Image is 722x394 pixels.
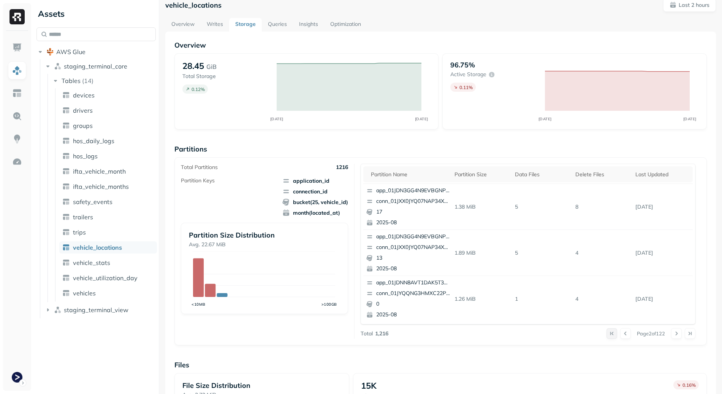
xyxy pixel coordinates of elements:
p: Total [361,330,373,337]
p: conn_01JYQQNG3HMXC22PKPSEX5V2DG [376,290,450,297]
img: Query Explorer [12,111,22,121]
p: 4 [572,292,633,306]
img: table [62,244,70,251]
img: table [62,289,70,297]
tspan: [DATE] [415,116,428,121]
tspan: <10MB [192,302,206,307]
a: ifta_vehicle_months [59,180,157,193]
p: 0.11 % [459,85,473,90]
p: Avg. 22.67 MiB [189,241,340,248]
p: app_01JDN3GG4N9EVBGNPTA9PXZ02J [376,233,450,241]
p: vehicle_locations [165,1,222,10]
tspan: [DATE] [538,116,552,121]
a: Overview [165,18,201,32]
img: Dashboard [12,43,22,53]
span: month(located_at) [282,209,348,217]
a: Optimization [324,18,367,32]
span: staging_terminal_core [64,62,127,70]
a: Queries [262,18,293,32]
img: table [62,137,70,145]
a: drivers [59,104,157,116]
span: hos_logs [73,152,98,160]
span: ifta_vehicle_months [73,183,129,190]
p: Aug 20, 2025 [632,292,693,306]
a: vehicle_utilization_day [59,272,157,284]
button: AWS Glue [36,46,156,58]
p: 0 [376,300,450,308]
button: Tables(14) [52,75,157,87]
div: Last updated [635,171,690,178]
img: table [62,183,70,190]
p: app_01JDNN8AVT1DAK5T3RTM64CQ8G [376,279,450,287]
p: 0.16 % [682,382,696,388]
a: Storage [229,18,262,32]
span: hos_daily_logs [73,137,114,145]
img: namespace [54,62,62,70]
img: Assets [12,65,22,75]
p: 1.38 MiB [451,200,512,214]
button: app_01JDNN8AVT1DAK5T3RTM64CQ8Gconn_01JYQQNG3HMXC22PKPSEX5V2DG02025-08 [363,276,453,322]
p: Partitions [174,145,707,153]
button: app_01JDN3GG4N9EVBGNPTA9PXZ02Jconn_01JXX0JYQ07NAP34XRQKJ4ZXEV132025-08 [363,230,453,276]
p: 28.45 [182,61,204,71]
div: Data Files [515,171,569,178]
span: groups [73,122,93,129]
span: connection_id [282,188,348,195]
span: drivers [73,107,93,114]
p: app_01JDN3GG4N9EVBGNPTA9PXZ02J [376,187,450,195]
img: table [62,198,70,206]
p: ( 14 ) [82,77,93,85]
p: 1,216 [375,330,388,337]
span: application_id [282,177,348,185]
img: table [62,91,70,99]
p: Page 2 of 122 [637,330,665,337]
span: devices [73,91,95,99]
p: Aug 20, 2025 [632,200,693,214]
a: devices [59,89,157,101]
a: hos_daily_logs [59,135,157,147]
a: ifta_vehicle_month [59,165,157,177]
span: vehicle_stats [73,259,110,266]
img: table [62,152,70,160]
a: vehicles [59,287,157,299]
button: staging_terminal_core [44,60,156,72]
span: trailers [73,213,93,221]
p: 0.12 % [192,86,205,92]
p: Aug 20, 2025 [632,246,693,260]
a: hos_logs [59,150,157,162]
span: vehicle_utilization_day [73,274,138,282]
p: 2025-08 [376,311,450,319]
span: ifta_vehicle_month [73,167,126,175]
span: AWS Glue [56,48,85,56]
a: Writes [201,18,229,32]
p: 96.75% [450,61,475,69]
p: 8 [572,200,633,214]
span: vehicle_locations [73,244,122,251]
img: Insights [12,134,22,144]
img: Optimization [12,157,22,167]
a: vehicle_locations [59,241,157,254]
tspan: [DATE] [270,116,283,121]
img: table [62,259,70,266]
img: table [62,213,70,221]
span: Tables [62,77,81,85]
img: namespace [54,306,62,314]
img: Asset Explorer [12,88,22,98]
p: 1.26 MiB [451,292,512,306]
div: Partition name [371,171,449,178]
img: Terminal Staging [12,372,22,383]
span: staging_terminal_view [64,306,128,314]
p: 2025-08 [376,265,450,273]
img: Ryft [9,9,25,24]
span: trips [73,228,86,236]
img: table [62,167,70,175]
span: bucket(25, vehicle_id) [282,198,348,206]
p: 2025-08 [376,219,450,227]
p: Partition Size Distribution [189,231,340,239]
p: Total Storage [182,73,269,80]
a: Insights [293,18,324,32]
tspan: [DATE] [683,116,697,121]
p: conn_01JXX0JYQ07NAP34XRQKJ4ZXEV [376,198,450,205]
img: table [62,107,70,114]
a: groups [59,120,157,132]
